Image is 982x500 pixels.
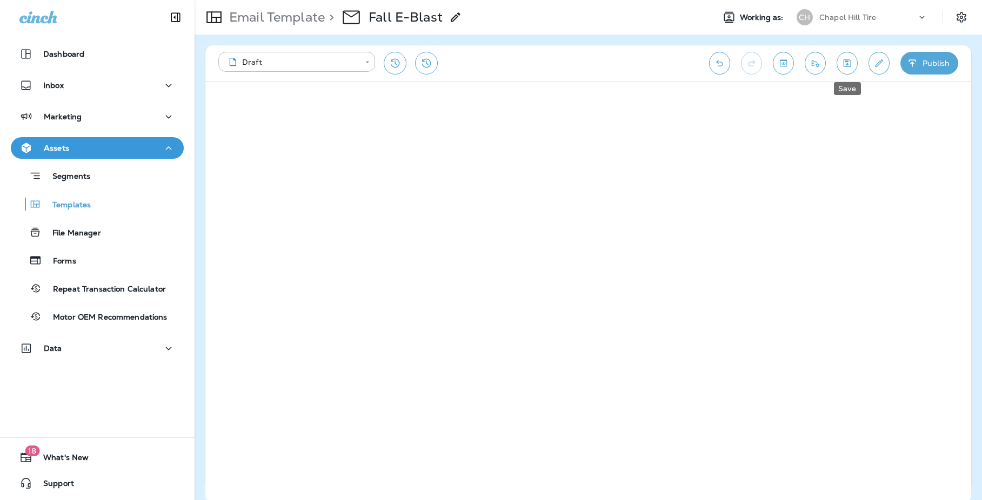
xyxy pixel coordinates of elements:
span: Support [32,479,74,492]
button: Toggle preview [773,52,794,75]
p: Chapel Hill Tire [819,13,876,22]
p: Templates [42,200,91,211]
button: Collapse Sidebar [161,6,191,28]
p: Forms [42,256,76,267]
p: Email Template [225,9,325,25]
p: Data [44,344,62,353]
div: CH [797,9,813,25]
span: 18 [25,445,39,456]
button: Edit details [869,52,890,75]
button: Assets [11,137,184,159]
span: What's New [32,453,89,466]
p: Dashboard [43,50,84,58]
p: Marketing [44,112,82,121]
button: Motor OEM Recommendations [11,305,184,328]
button: View Changelog [415,52,438,75]
button: Undo [709,52,730,75]
button: Forms [11,249,184,272]
button: Publish [900,52,958,75]
div: Save [834,82,861,95]
button: 18What's New [11,447,184,468]
p: Assets [44,144,69,152]
button: Restore from previous version [384,52,406,75]
button: Send test email [805,52,826,75]
p: > [325,9,334,25]
button: Templates [11,193,184,215]
div: Draft [226,57,358,67]
p: Repeat Transaction Calculator [42,285,166,295]
span: Working as: [740,13,786,22]
p: Segments [42,172,90,183]
button: Data [11,337,184,359]
p: File Manager [42,228,101,239]
p: Fall E-Blast [369,9,443,25]
button: Marketing [11,106,184,127]
button: Repeat Transaction Calculator [11,277,184,300]
button: File Manager [11,221,184,244]
button: Segments [11,164,184,187]
button: Settings [952,8,971,27]
button: Save [837,52,858,75]
p: Inbox [43,81,64,90]
p: Motor OEM Recommendations [42,313,168,323]
button: Support [11,472,184,494]
button: Dashboard [11,43,184,65]
button: Inbox [11,75,184,96]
